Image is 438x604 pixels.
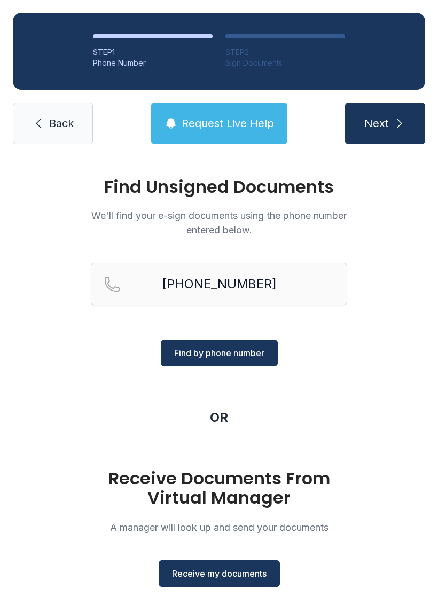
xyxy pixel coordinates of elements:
[172,567,267,580] span: Receive my documents
[91,178,347,195] h1: Find Unsigned Documents
[174,347,264,359] span: Find by phone number
[182,116,274,131] span: Request Live Help
[364,116,389,131] span: Next
[91,208,347,237] p: We'll find your e-sign documents using the phone number entered below.
[91,520,347,535] p: A manager will look up and send your documents
[210,409,228,426] div: OR
[49,116,74,131] span: Back
[91,469,347,507] h1: Receive Documents From Virtual Manager
[93,47,213,58] div: STEP 1
[225,47,345,58] div: STEP 2
[93,58,213,68] div: Phone Number
[225,58,345,68] div: Sign Documents
[91,263,347,305] input: Reservation phone number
